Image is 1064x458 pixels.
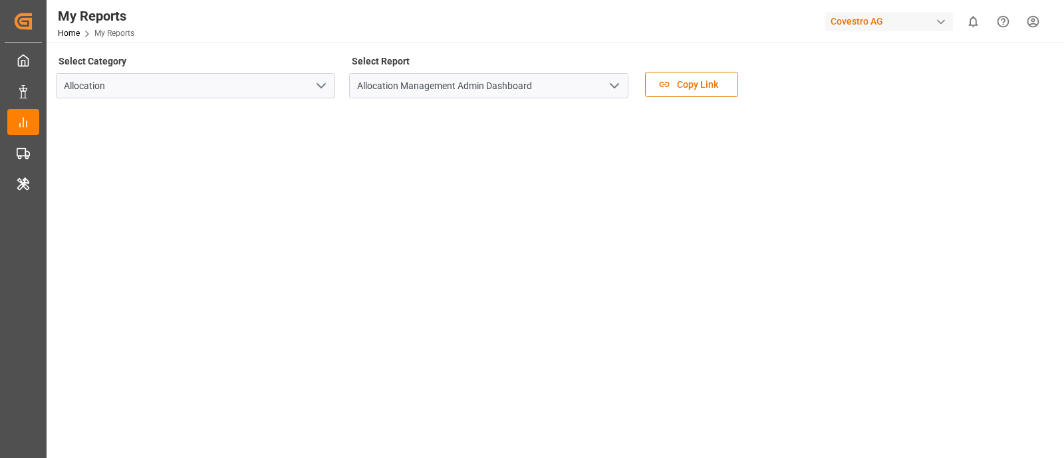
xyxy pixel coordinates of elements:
button: Copy Link [645,72,738,97]
button: Help Center [988,7,1018,37]
input: Type to search/select [56,73,335,98]
div: My Reports [58,6,134,26]
button: show 0 new notifications [958,7,988,37]
button: open menu [604,76,624,96]
label: Select Category [56,52,128,70]
input: Type to search/select [349,73,628,98]
button: Covestro AG [825,9,958,34]
button: open menu [311,76,331,96]
div: Covestro AG [825,12,953,31]
a: Home [58,29,80,38]
span: Copy Link [670,78,725,92]
label: Select Report [349,52,412,70]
